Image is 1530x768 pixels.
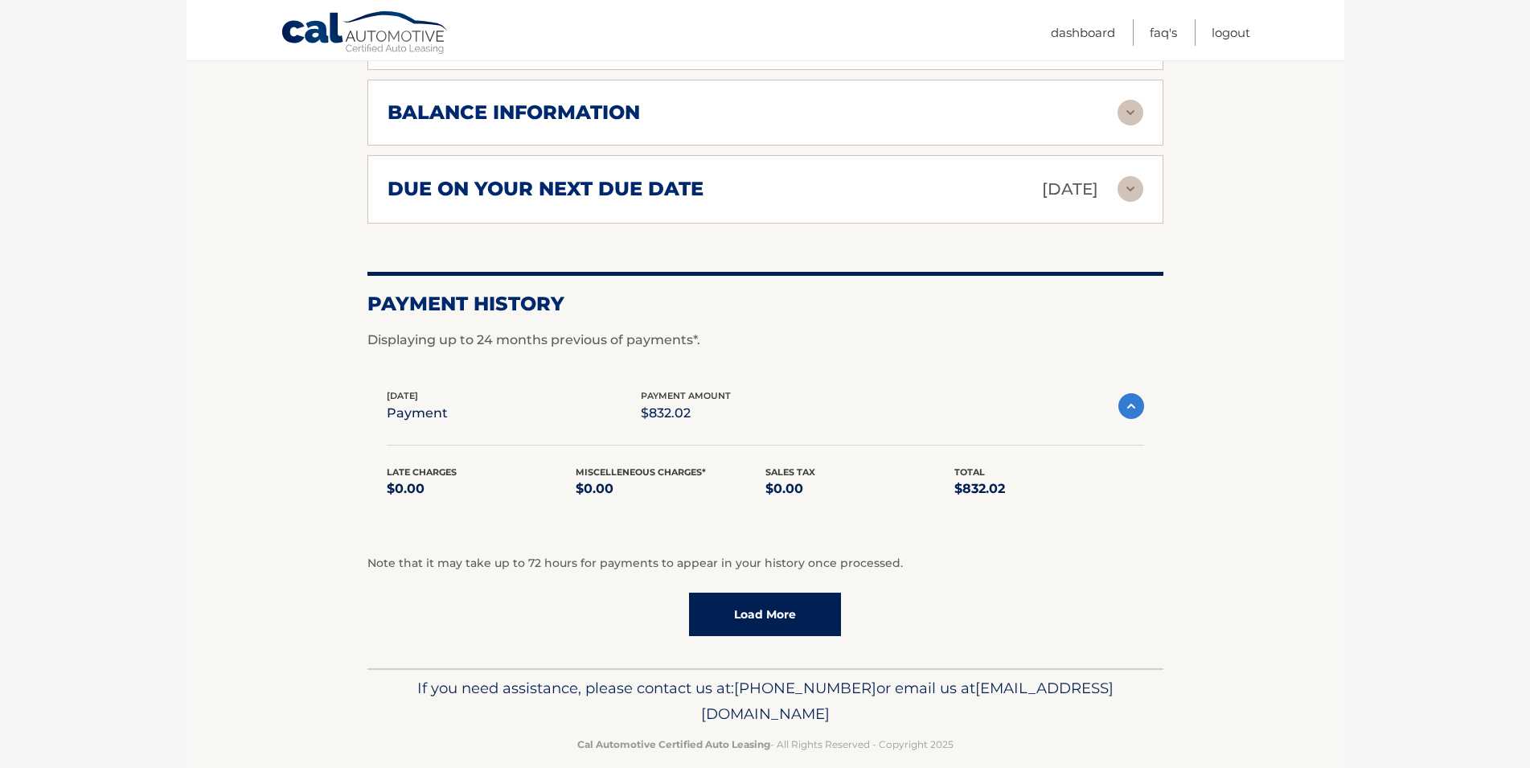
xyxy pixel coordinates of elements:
[576,478,765,500] p: $0.00
[387,390,418,401] span: [DATE]
[765,466,815,478] span: Sales Tax
[1118,393,1144,419] img: accordion-active.svg
[387,466,457,478] span: Late Charges
[577,738,770,750] strong: Cal Automotive Certified Auto Leasing
[954,478,1144,500] p: $832.02
[1150,19,1177,46] a: FAQ's
[641,402,731,425] p: $832.02
[701,679,1114,723] span: [EMAIL_ADDRESS][DOMAIN_NAME]
[641,390,731,401] span: payment amount
[367,331,1163,350] p: Displaying up to 24 months previous of payments*.
[387,478,576,500] p: $0.00
[576,466,706,478] span: Miscelleneous Charges*
[954,466,985,478] span: Total
[1118,100,1143,125] img: accordion-rest.svg
[388,177,703,201] h2: due on your next due date
[1212,19,1250,46] a: Logout
[367,554,1163,573] p: Note that it may take up to 72 hours for payments to appear in your history once processed.
[1042,175,1098,203] p: [DATE]
[1118,176,1143,202] img: accordion-rest.svg
[689,593,841,636] a: Load More
[378,676,1153,727] p: If you need assistance, please contact us at: or email us at
[378,736,1153,753] p: - All Rights Reserved - Copyright 2025
[281,10,449,57] a: Cal Automotive
[367,292,1163,316] h2: Payment History
[1051,19,1115,46] a: Dashboard
[734,679,876,697] span: [PHONE_NUMBER]
[388,101,640,125] h2: balance information
[387,402,448,425] p: payment
[765,478,955,500] p: $0.00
